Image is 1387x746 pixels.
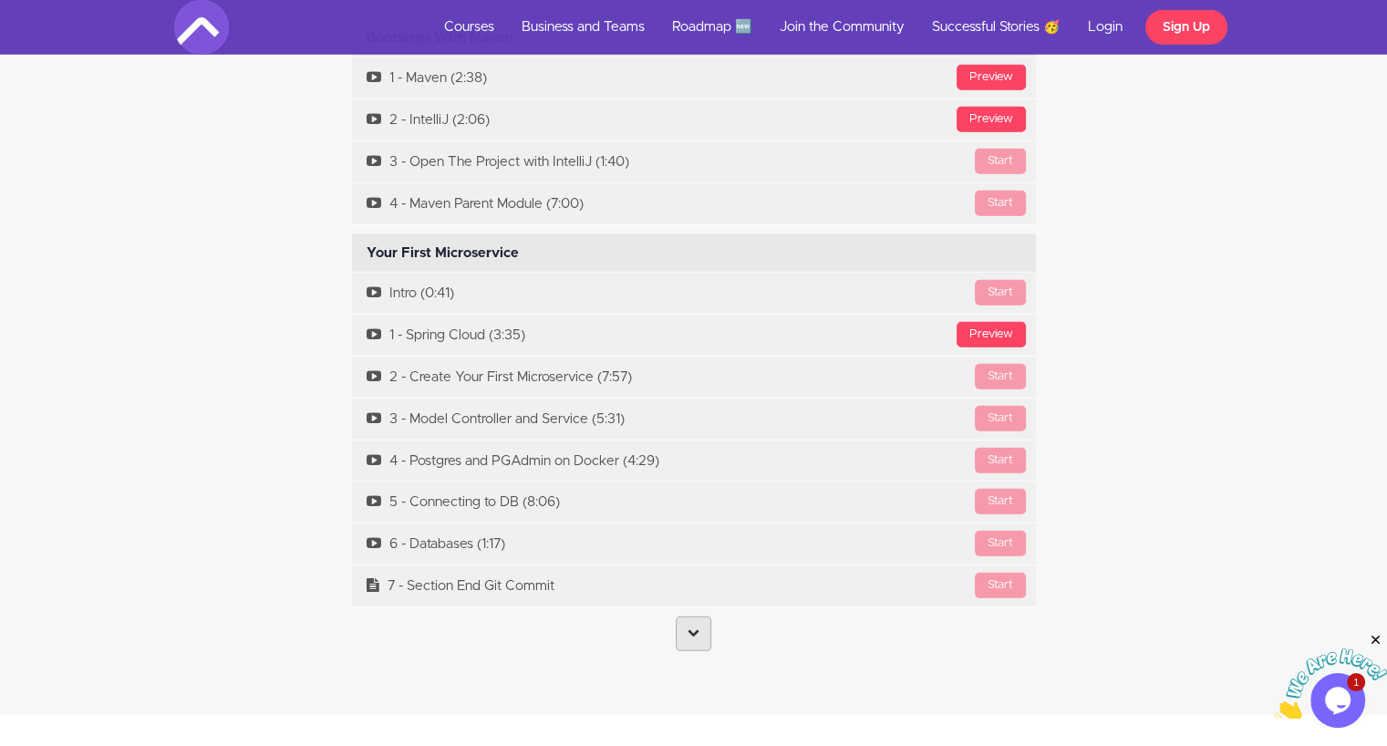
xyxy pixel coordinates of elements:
[352,234,1036,273] div: Your First Microservice
[957,107,1026,132] div: Preview
[352,99,1036,140] a: Preview2 - IntelliJ (2:06)
[975,364,1026,389] div: Start
[975,448,1026,473] div: Start
[975,406,1026,431] div: Start
[975,489,1026,514] div: Start
[957,65,1026,90] div: Preview
[957,322,1026,347] div: Preview
[975,149,1026,174] div: Start
[352,357,1036,398] a: Start2 - Create Your First Microservice (7:57)
[352,315,1036,356] a: Preview1 - Spring Cloud (3:35)
[975,531,1026,556] div: Start
[352,183,1036,224] a: Start4 - Maven Parent Module (7:00)
[352,523,1036,565] a: Start6 - Databases (1:17)
[975,573,1026,598] div: Start
[352,482,1036,523] a: Start5 - Connecting to DB (8:06)
[975,280,1026,306] div: Start
[352,273,1036,314] a: StartIntro (0:41)
[352,57,1036,98] a: Preview1 - Maven (2:38)
[975,191,1026,216] div: Start
[352,440,1036,482] a: Start4 - Postgres and PGAdmin on Docker (4:29)
[352,399,1036,440] a: Start3 - Model Controller and Service (5:31)
[352,141,1036,182] a: Start3 - Open The Project with IntelliJ (1:40)
[352,565,1036,606] a: Start7 - Section End Git Commit
[1274,632,1387,719] iframe: chat widget
[1145,10,1227,45] a: Sign Up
